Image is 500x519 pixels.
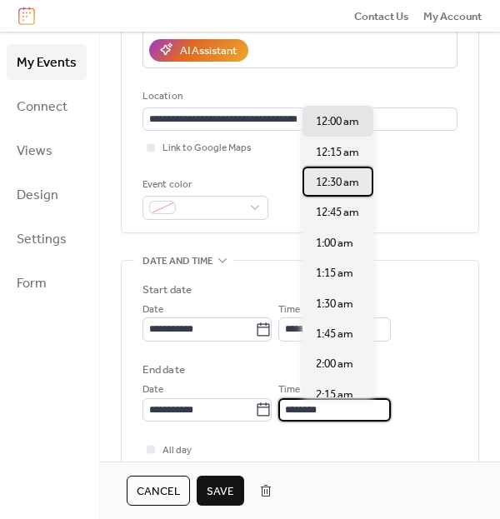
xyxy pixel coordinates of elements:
span: 1:15 am [316,265,353,282]
div: End date [142,362,185,378]
span: Time [278,382,300,398]
span: My Account [423,8,482,25]
a: My Account [423,7,482,24]
span: 1:00 am [316,235,353,252]
a: My Events [7,44,87,80]
a: Settings [7,221,87,257]
span: Connect [17,94,67,120]
button: AI Assistant [149,39,248,61]
span: Date [142,382,163,398]
a: Form [7,265,87,301]
a: Views [7,132,87,168]
span: 12:15 am [316,144,359,161]
span: 2:15 am [316,387,353,403]
span: Views [17,138,52,164]
div: AI Assistant [180,42,237,59]
span: 12:00 am [316,113,359,130]
a: Design [7,177,87,212]
div: Start date [142,282,192,298]
a: Connect [7,88,87,124]
span: Cancel [137,483,180,500]
span: Form [17,271,47,297]
span: 12:45 am [316,204,359,221]
span: Link to Google Maps [162,140,252,157]
a: Contact Us [354,7,409,24]
span: 12:30 am [316,174,359,191]
span: Contact Us [354,8,409,25]
span: 2:00 am [316,356,353,372]
span: Save [207,483,234,500]
span: Settings [17,227,67,252]
span: 1:45 am [316,326,353,342]
div: Location [142,88,454,105]
span: Date [142,302,163,318]
span: Show date only [162,459,228,476]
span: Time [278,302,300,318]
div: Event color [142,177,265,193]
span: Date and time [142,252,213,269]
button: Cancel [127,476,190,506]
img: logo [18,7,35,25]
span: 1:30 am [316,296,353,312]
button: Save [197,476,244,506]
span: Design [17,182,58,208]
span: My Events [17,50,77,76]
span: All day [162,442,192,459]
